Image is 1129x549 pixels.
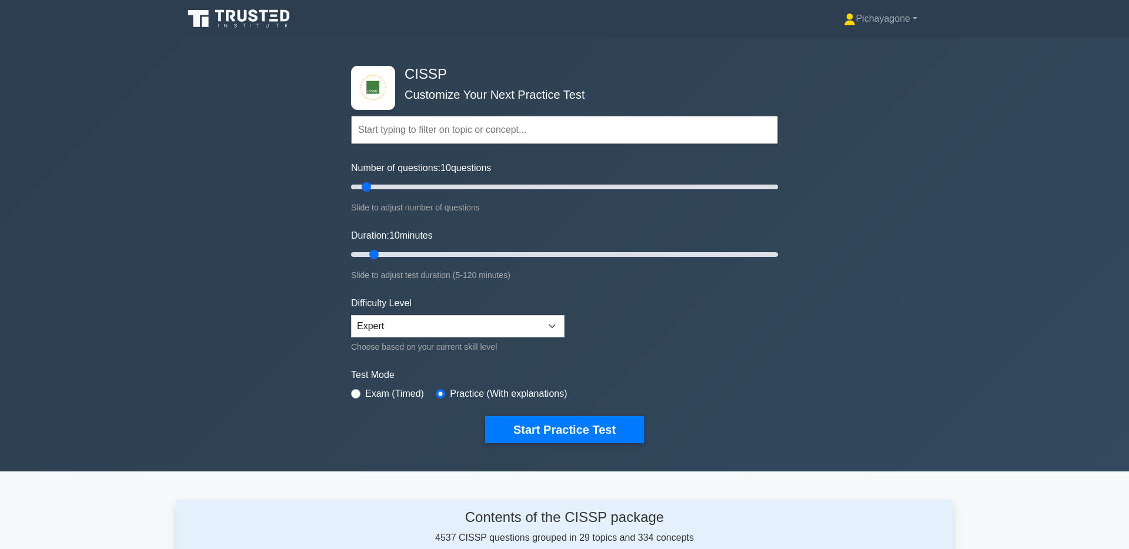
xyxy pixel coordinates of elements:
[816,7,946,31] a: Pichayagone
[400,66,720,83] h4: CISSP
[288,509,841,526] h4: Contents of the CISSP package
[485,416,644,443] button: Start Practice Test
[450,387,567,401] label: Practice (With explanations)
[365,387,424,401] label: Exam (Timed)
[351,200,778,215] div: Slide to adjust number of questions
[351,116,778,144] input: Start typing to filter on topic or concept...
[440,163,451,173] span: 10
[351,340,564,354] div: Choose based on your current skill level
[351,161,491,175] label: Number of questions: questions
[389,230,400,240] span: 10
[351,268,778,282] div: Slide to adjust test duration (5-120 minutes)
[351,368,778,382] label: Test Mode
[351,229,433,243] label: Duration: minutes
[288,509,841,545] div: 4537 CISSP questions grouped in 29 topics and 334 concepts
[351,296,412,310] label: Difficulty Level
